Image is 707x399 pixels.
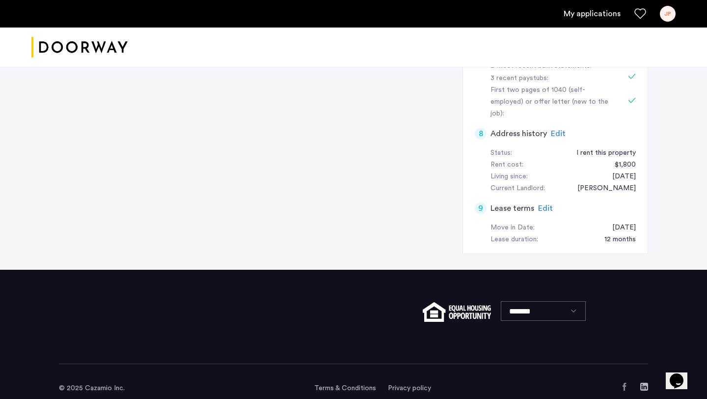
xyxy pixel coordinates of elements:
[602,222,636,234] div: 09/01/2025
[660,6,676,22] div: JP
[621,383,628,391] a: Facebook
[490,202,534,214] h5: Lease terms
[595,234,636,246] div: 12 months
[501,301,586,321] select: Language select
[490,234,538,246] div: Lease duration:
[605,159,636,171] div: $1,800
[475,128,487,140] div: 8
[388,383,431,393] a: Privacy policy
[538,204,553,212] span: Edit
[475,202,487,214] div: 9
[490,147,512,159] div: Status:
[666,360,697,389] iframe: chat widget
[634,8,646,20] a: Favorites
[59,385,125,392] span: © 2025 Cazamio Inc.
[490,85,614,120] div: First two pages of 1040 (self-employed) or offer letter (new to the job):
[490,159,523,171] div: Rent cost:
[490,128,547,140] h5: Address history
[567,147,636,159] div: I rent this property
[314,383,376,393] a: Terms and conditions
[490,73,614,85] div: 3 recent paystubs:
[31,29,128,66] img: logo
[564,8,621,20] a: My application
[640,383,648,391] a: LinkedIn
[490,171,528,183] div: Living since:
[423,302,491,322] img: equal-housing.png
[602,171,636,183] div: 09/01/2024
[490,222,535,234] div: Move in Date:
[568,183,636,195] div: Sameep Jain
[31,29,128,66] a: Cazamio logo
[551,130,566,138] span: Edit
[490,183,545,195] div: Current Landlord:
